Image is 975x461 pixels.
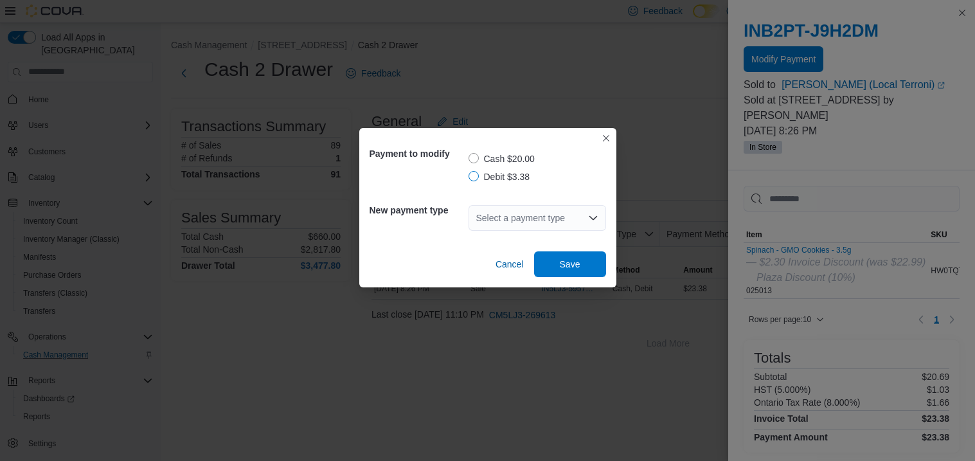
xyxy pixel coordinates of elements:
[370,141,466,167] h5: Payment to modify
[370,197,466,223] h5: New payment type
[598,131,614,146] button: Closes this modal window
[469,151,535,167] label: Cash $20.00
[496,258,524,271] span: Cancel
[588,213,598,223] button: Open list of options
[534,251,606,277] button: Save
[476,210,478,226] input: Accessible screen reader label
[469,169,530,185] label: Debit $3.38
[560,258,580,271] span: Save
[490,251,529,277] button: Cancel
